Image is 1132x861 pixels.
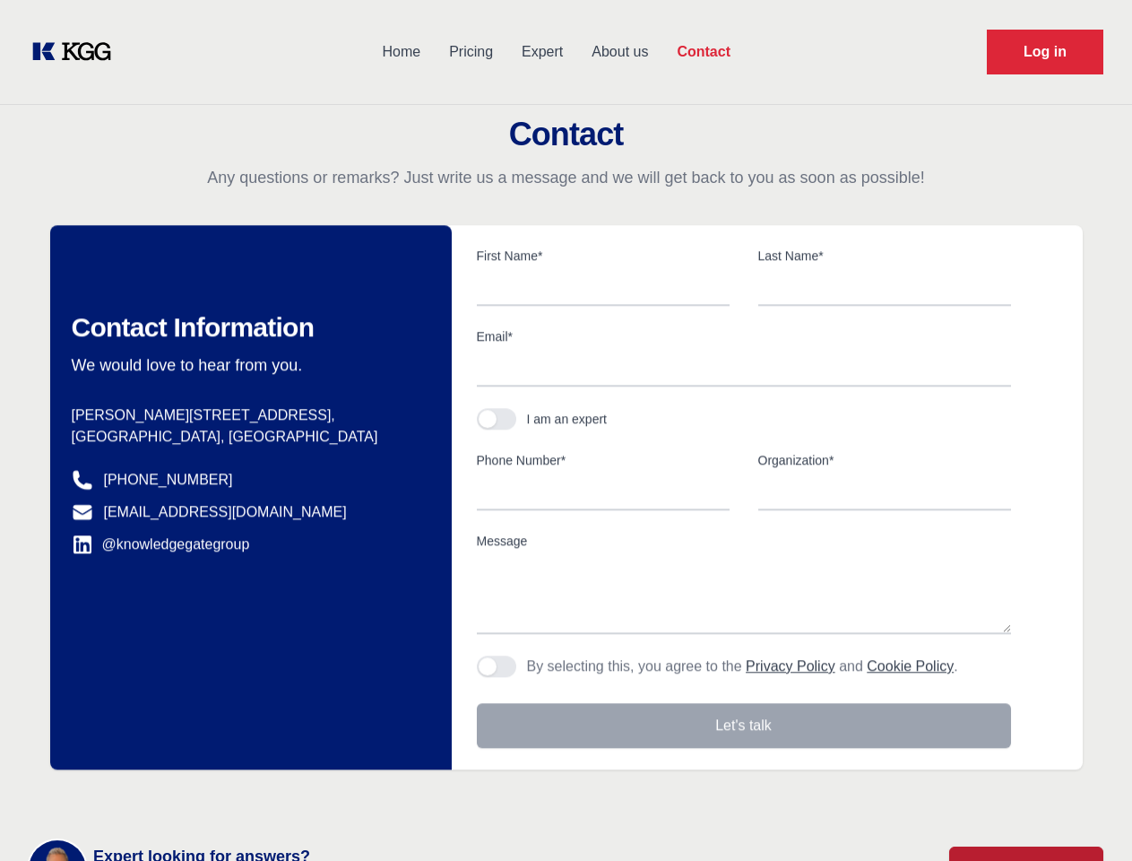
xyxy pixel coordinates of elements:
a: Request Demo [987,30,1103,74]
a: Cookie Policy [867,658,954,674]
p: [GEOGRAPHIC_DATA], [GEOGRAPHIC_DATA] [72,426,423,448]
label: Email* [477,327,1011,345]
a: [EMAIL_ADDRESS][DOMAIN_NAME] [104,501,347,523]
a: KOL Knowledge Platform: Talk to Key External Experts (KEE) [29,38,125,66]
a: Pricing [435,29,507,75]
label: Last Name* [758,247,1011,265]
h2: Contact Information [72,311,423,344]
p: By selecting this, you agree to the and . [527,656,958,677]
label: Message [477,532,1011,550]
p: We would love to hear from you. [72,354,423,376]
iframe: Chat Widget [1042,775,1132,861]
div: I am an expert [527,410,608,428]
p: [PERSON_NAME][STREET_ADDRESS], [72,404,423,426]
a: Expert [507,29,577,75]
a: @knowledgegategroup [72,534,250,555]
a: About us [577,29,662,75]
a: [PHONE_NUMBER] [104,469,233,491]
a: Contact [662,29,745,75]
label: Organization* [758,451,1011,469]
p: Any questions or remarks? Just write us a message and we will get back to you as soon as possible! [22,167,1110,188]
a: Privacy Policy [746,658,835,674]
label: Phone Number* [477,451,730,469]
label: First Name* [477,247,730,265]
button: Let's talk [477,703,1011,748]
a: Home [367,29,435,75]
h2: Contact [22,117,1110,152]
